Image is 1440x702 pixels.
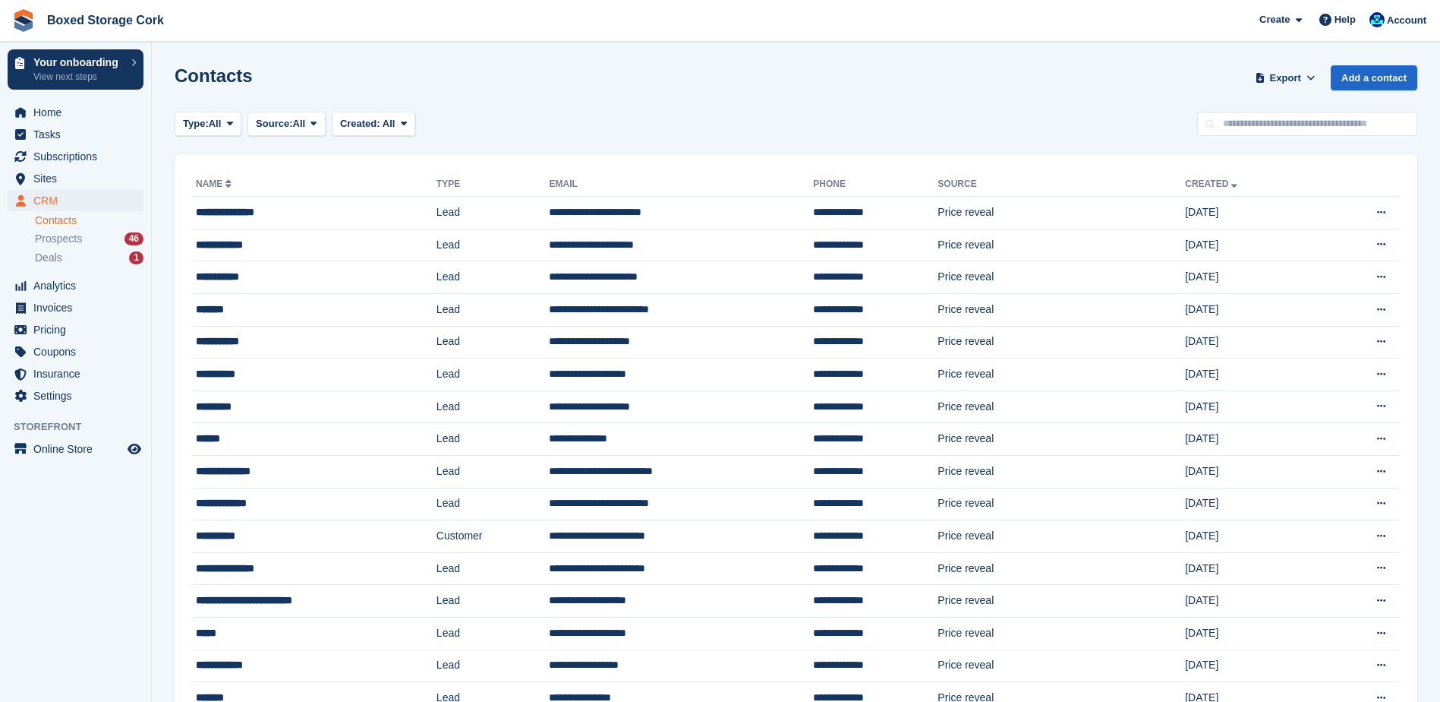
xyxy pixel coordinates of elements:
td: Lead [436,488,550,520]
button: Type: All [175,112,241,137]
span: Settings [33,385,124,406]
div: 1 [129,251,143,264]
td: [DATE] [1185,261,1321,294]
a: menu [8,438,143,460]
span: Export [1270,71,1301,86]
td: [DATE] [1185,455,1321,488]
td: [DATE] [1185,293,1321,326]
p: Your onboarding [33,57,124,68]
img: Vincent [1369,12,1385,27]
span: Sites [33,168,124,189]
span: Deals [35,251,62,265]
span: Type: [183,116,209,131]
td: [DATE] [1185,617,1321,650]
a: menu [8,168,143,189]
td: [DATE] [1185,552,1321,585]
div: 46 [124,232,143,245]
td: Price reveal [937,197,1185,229]
a: Deals 1 [35,250,143,266]
a: Name [196,179,235,189]
td: Price reveal [937,229,1185,261]
td: Price reveal [937,455,1185,488]
a: Contacts [35,213,143,228]
td: Price reveal [937,585,1185,618]
span: Invoices [33,297,124,318]
span: Online Store [33,438,124,460]
span: Home [33,102,124,123]
span: Account [1387,13,1426,28]
a: Preview store [125,440,143,458]
a: menu [8,363,143,384]
p: View next steps [33,70,124,84]
td: Price reveal [937,261,1185,294]
td: Price reveal [937,391,1185,423]
a: menu [8,275,143,296]
a: menu [8,319,143,340]
td: Price reveal [937,423,1185,456]
td: Lead [436,391,550,423]
a: menu [8,124,143,145]
th: Source [937,172,1185,197]
span: Source: [256,116,292,131]
td: Lead [436,455,550,488]
td: Price reveal [937,617,1185,650]
th: Type [436,172,550,197]
span: Created: [340,118,380,129]
td: [DATE] [1185,488,1321,520]
td: [DATE] [1185,650,1321,682]
td: Lead [436,293,550,326]
td: Price reveal [937,359,1185,391]
td: Lead [436,229,550,261]
a: Created [1185,179,1240,189]
span: CRM [33,190,124,211]
a: menu [8,102,143,123]
td: Customer [436,520,550,553]
span: Create [1259,12,1290,27]
span: Subscriptions [33,146,124,167]
h1: Contacts [175,65,253,86]
a: menu [8,385,143,406]
td: [DATE] [1185,359,1321,391]
td: Lead [436,359,550,391]
td: Price reveal [937,650,1185,682]
span: Prospects [35,232,82,246]
td: Lead [436,326,550,359]
th: Phone [813,172,937,197]
a: menu [8,146,143,167]
td: Price reveal [937,293,1185,326]
td: Lead [436,423,550,456]
td: [DATE] [1185,229,1321,261]
td: [DATE] [1185,423,1321,456]
a: menu [8,341,143,362]
td: [DATE] [1185,391,1321,423]
td: [DATE] [1185,520,1321,553]
td: Price reveal [937,488,1185,520]
td: [DATE] [1185,197,1321,229]
span: Tasks [33,124,124,145]
span: Storefront [14,419,151,435]
td: Lead [436,650,550,682]
a: Add a contact [1331,65,1417,90]
td: Price reveal [937,326,1185,359]
span: Insurance [33,363,124,384]
td: Price reveal [937,520,1185,553]
span: All [293,116,306,131]
a: menu [8,297,143,318]
span: Help [1334,12,1356,27]
span: Analytics [33,275,124,296]
a: Prospects 46 [35,231,143,247]
span: All [209,116,222,131]
button: Export [1252,65,1319,90]
span: Pricing [33,319,124,340]
button: Source: All [247,112,326,137]
td: Lead [436,585,550,618]
td: Lead [436,552,550,585]
a: menu [8,190,143,211]
th: Email [549,172,813,197]
img: stora-icon-8386f47178a22dfd0bd8f6a31ec36ba5ce8667c1dd55bd0f319d3a0aa187defe.svg [12,9,35,32]
td: Price reveal [937,552,1185,585]
td: [DATE] [1185,326,1321,359]
td: Lead [436,617,550,650]
td: [DATE] [1185,585,1321,618]
span: All [383,118,395,129]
